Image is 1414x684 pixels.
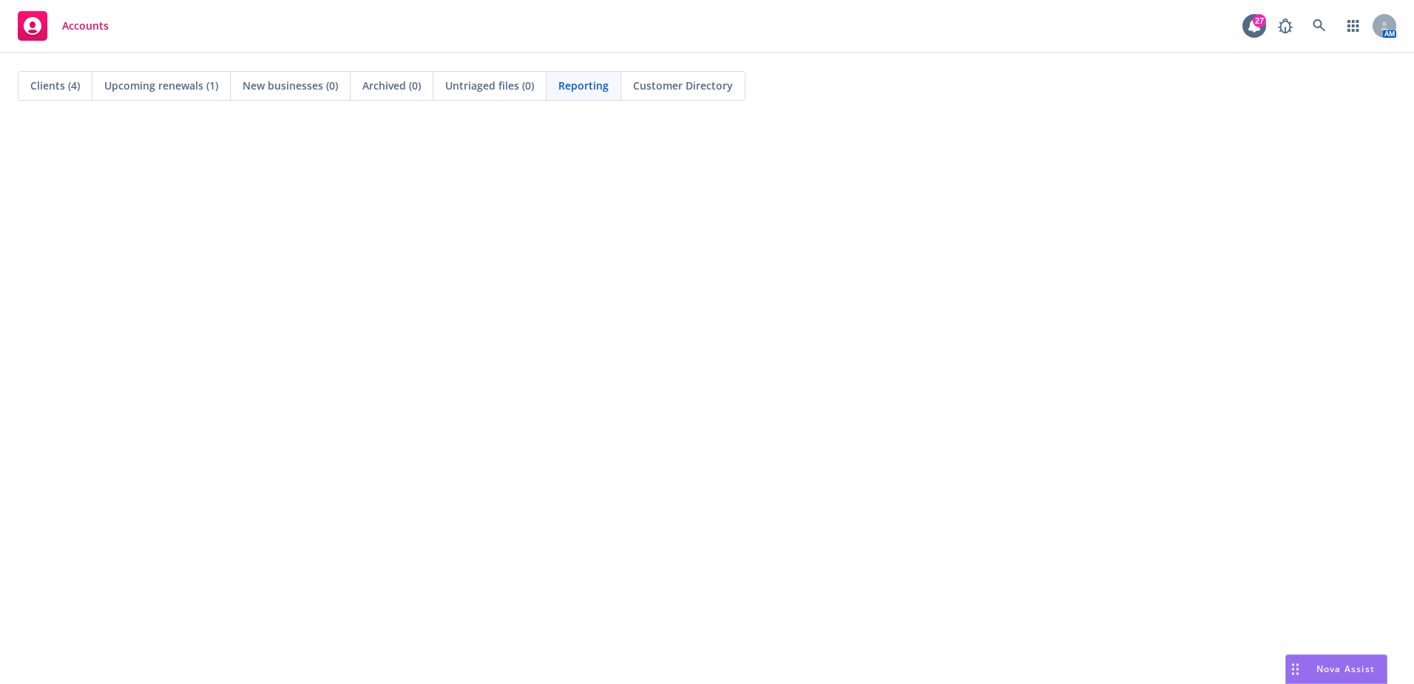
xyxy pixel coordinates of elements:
a: Report a Bug [1271,11,1300,41]
span: Nova Assist [1316,663,1375,675]
span: Clients (4) [30,78,80,93]
span: Customer Directory [633,78,733,93]
button: Nova Assist [1285,654,1387,684]
iframe: Hex Dashboard 1 [15,133,1399,669]
span: Archived (0) [362,78,421,93]
span: Reporting [558,78,609,93]
div: Drag to move [1286,655,1305,683]
a: Accounts [12,5,115,47]
span: Untriaged files (0) [445,78,534,93]
span: New businesses (0) [243,78,338,93]
div: 27 [1253,14,1266,27]
span: Upcoming renewals (1) [104,78,218,93]
a: Switch app [1339,11,1368,41]
span: Accounts [62,20,109,32]
a: Search [1305,11,1334,41]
